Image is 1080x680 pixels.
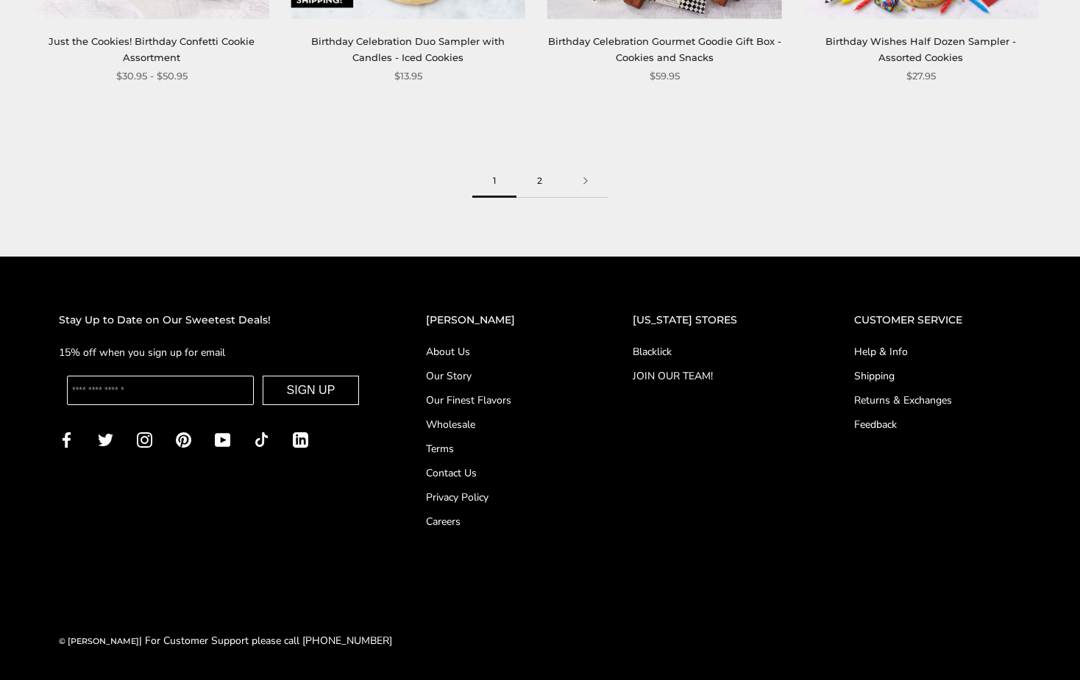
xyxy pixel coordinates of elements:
[426,417,574,432] a: Wholesale
[854,393,1021,408] a: Returns & Exchanges
[548,35,781,62] a: Birthday Celebration Gourmet Goodie Gift Box - Cookies and Snacks
[254,431,269,448] a: TikTok
[426,465,574,481] a: Contact Us
[563,165,608,198] a: Next page
[426,393,574,408] a: Our Finest Flavors
[59,632,392,649] div: | For Customer Support please call [PHONE_NUMBER]
[633,312,796,329] h2: [US_STATE] STORES
[311,35,505,62] a: Birthday Celebration Duo Sampler with Candles - Iced Cookies
[426,514,574,529] a: Careers
[854,344,1021,359] a: Help & Info
[633,344,796,359] a: Blacklick
[426,490,574,505] a: Privacy Policy
[394,68,422,84] span: $13.95
[67,376,254,405] input: Enter your email
[59,431,74,448] a: Facebook
[854,312,1021,329] h2: CUSTOMER SERVICE
[426,312,574,329] h2: [PERSON_NAME]
[426,441,574,457] a: Terms
[98,431,113,448] a: Twitter
[516,165,563,198] a: 2
[263,376,360,405] button: SIGN UP
[49,35,255,62] a: Just the Cookies! Birthday Confetti Cookie Assortment
[472,165,516,198] span: 1
[59,312,367,329] h2: Stay Up to Date on Our Sweetest Deals!
[650,68,680,84] span: $59.95
[906,68,936,84] span: $27.95
[426,368,574,384] a: Our Story
[176,431,191,448] a: Pinterest
[633,368,796,384] a: JOIN OUR TEAM!
[215,431,230,448] a: YouTube
[854,368,1021,384] a: Shipping
[854,417,1021,432] a: Feedback
[116,68,188,84] span: $30.95 - $50.95
[59,636,139,646] a: © [PERSON_NAME]
[293,431,308,448] a: LinkedIn
[825,35,1016,62] a: Birthday Wishes Half Dozen Sampler - Assorted Cookies
[137,431,152,448] a: Instagram
[59,344,367,361] p: 15% off when you sign up for email
[426,344,574,359] a: About Us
